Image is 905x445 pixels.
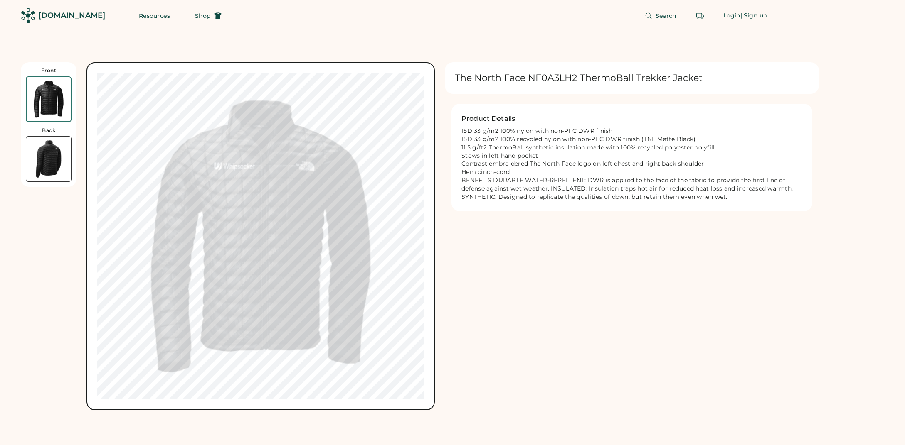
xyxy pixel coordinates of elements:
div: | Sign up [740,12,767,20]
button: Shop [185,7,232,24]
h1: The North Face NF0A3LH2 ThermoBall Trekker Jacket [455,72,703,84]
span: Shop [195,13,211,19]
span: Search [656,13,677,19]
h2: Product Details [461,114,515,124]
div: Back [42,127,55,134]
button: Resources [129,7,180,24]
div: [DOMAIN_NAME] [39,10,105,21]
img: The North Face NF0A3LH2 Tnf Black Front Thumbnail [27,77,71,121]
div: Login [723,12,741,20]
div: 15D 33 g/m2 100% nylon with non-PFC DWR finish 15D 33 g/m2 100% recycled nylon with non-PFC DWR f... [461,127,802,201]
img: Rendered Logo - Screens [21,8,35,23]
button: Retrieve an order [692,7,708,24]
button: Search [635,7,687,24]
div: Front [41,67,57,74]
img: The North Face NF0A3LH2 Tnf Black Back Thumbnail [26,137,71,181]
